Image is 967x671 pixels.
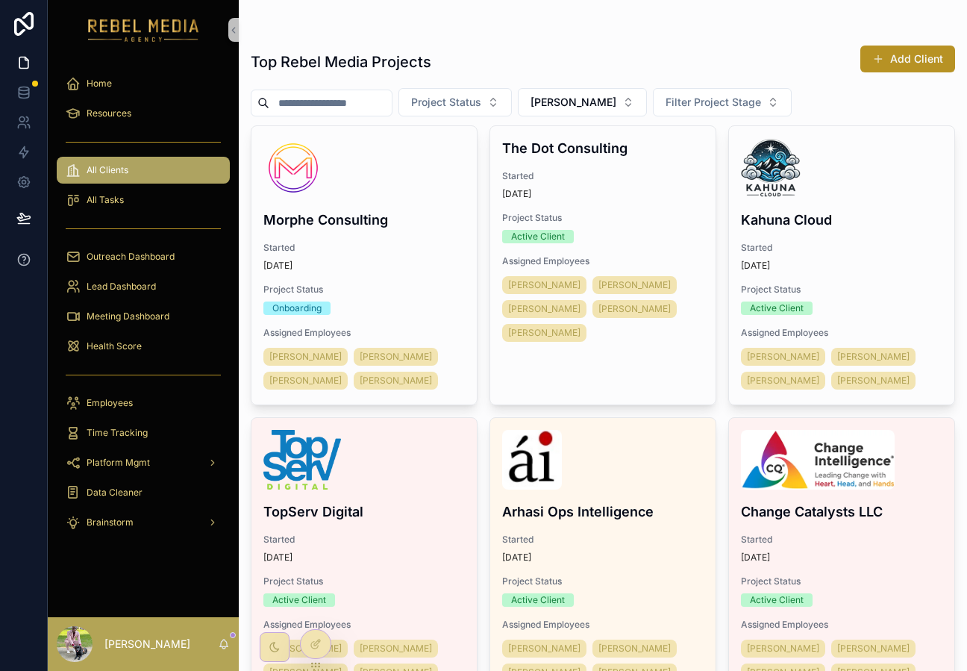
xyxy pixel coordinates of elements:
[57,333,230,360] a: Health Score
[741,242,942,254] span: Started
[87,194,124,206] span: All Tasks
[57,509,230,536] a: Brainstorm
[502,324,586,342] a: [PERSON_NAME]
[502,276,586,294] a: [PERSON_NAME]
[728,125,955,405] a: 06f80397.pngKahuna CloudStarted[DATE]Project StatusActive ClientAssigned Employees[PERSON_NAME][P...
[87,427,148,439] span: Time Tracking
[666,95,761,110] span: Filter Project Stage
[837,375,910,387] span: [PERSON_NAME]
[87,397,133,409] span: Employees
[741,327,942,339] span: Assigned Employees
[502,502,704,522] h4: Arhasi Ops Intelligence
[598,303,671,315] span: [PERSON_NAME]
[511,593,565,607] div: Active Client
[360,643,432,655] span: [PERSON_NAME]
[508,303,580,315] span: [PERSON_NAME]
[837,643,910,655] span: [PERSON_NAME]
[741,284,942,296] span: Project Status
[57,100,230,127] a: Resources
[741,534,942,546] span: Started
[741,552,770,564] p: [DATE]
[511,230,565,243] div: Active Client
[87,340,142,352] span: Health Score
[750,593,804,607] div: Active Client
[502,212,704,224] span: Project Status
[272,302,322,315] div: Onboarding
[502,138,704,158] h4: The Dot Consulting
[502,430,562,490] img: arhasi_logo.jpg
[592,640,677,658] a: [PERSON_NAME]
[57,390,230,416] a: Employees
[263,348,348,366] a: [PERSON_NAME]
[87,516,134,528] span: Brainstorm
[354,348,438,366] a: [PERSON_NAME]
[508,279,580,291] span: [PERSON_NAME]
[263,575,465,587] span: Project Status
[57,243,230,270] a: Outreach Dashboard
[831,348,916,366] a: [PERSON_NAME]
[592,276,677,294] a: [PERSON_NAME]
[87,78,112,90] span: Home
[502,575,704,587] span: Project Status
[263,619,465,631] span: Assigned Employees
[653,88,792,116] button: Select Button
[48,60,239,555] div: scrollable content
[831,640,916,658] a: [PERSON_NAME]
[837,351,910,363] span: [PERSON_NAME]
[398,88,512,116] button: Select Button
[508,327,580,339] span: [PERSON_NAME]
[263,552,292,564] p: [DATE]
[354,372,438,390] a: [PERSON_NAME]
[57,303,230,330] a: Meeting Dashboard
[354,640,438,658] a: [PERSON_NAME]
[747,375,819,387] span: [PERSON_NAME]
[263,372,348,390] a: [PERSON_NAME]
[87,251,175,263] span: Outreach Dashboard
[57,187,230,213] a: All Tasks
[87,107,131,119] span: Resources
[263,210,465,230] h4: Morphe Consulting
[251,125,478,405] a: Logo-02-1000px.pngMorphe ConsultingStarted[DATE]Project StatusOnboardingAssigned Employees[PERSON...
[88,18,199,42] img: App logo
[592,300,677,318] a: [PERSON_NAME]
[598,643,671,655] span: [PERSON_NAME]
[502,255,704,267] span: Assigned Employees
[360,351,432,363] span: [PERSON_NAME]
[87,281,156,293] span: Lead Dashboard
[57,70,230,97] a: Home
[263,327,465,339] span: Assigned Employees
[741,210,942,230] h4: Kahuna Cloud
[741,260,770,272] p: [DATE]
[251,52,431,72] h1: Top Rebel Media Projects
[263,284,465,296] span: Project Status
[502,640,586,658] a: [PERSON_NAME]
[860,46,955,72] button: Add Client
[741,502,942,522] h4: Change Catalysts LLC
[269,351,342,363] span: [PERSON_NAME]
[57,273,230,300] a: Lead Dashboard
[831,372,916,390] a: [PERSON_NAME]
[747,351,819,363] span: [PERSON_NAME]
[502,619,704,631] span: Assigned Employees
[502,170,704,182] span: Started
[87,487,143,499] span: Data Cleaner
[750,302,804,315] div: Active Client
[87,457,150,469] span: Platform Mgmt
[57,479,230,506] a: Data Cleaner
[741,640,825,658] a: [PERSON_NAME]
[502,534,704,546] span: Started
[263,260,292,272] p: [DATE]
[747,643,819,655] span: [PERSON_NAME]
[263,138,323,198] img: Logo-02-1000px.png
[263,534,465,546] span: Started
[263,430,341,490] img: 67044636c3080c5f296a6057_Primary-Logo---Blue-&-Green-p-2600.png
[741,348,825,366] a: [PERSON_NAME]
[741,430,895,490] img: sitelogo_05032023_c.png.webp
[411,95,481,110] span: Project Status
[741,138,801,198] img: 06f80397.png
[272,593,326,607] div: Active Client
[518,88,647,116] button: Select Button
[87,310,169,322] span: Meeting Dashboard
[741,575,942,587] span: Project Status
[489,125,716,405] a: The Dot ConsultingStarted[DATE]Project StatusActive ClientAssigned Employees[PERSON_NAME][PERSON_...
